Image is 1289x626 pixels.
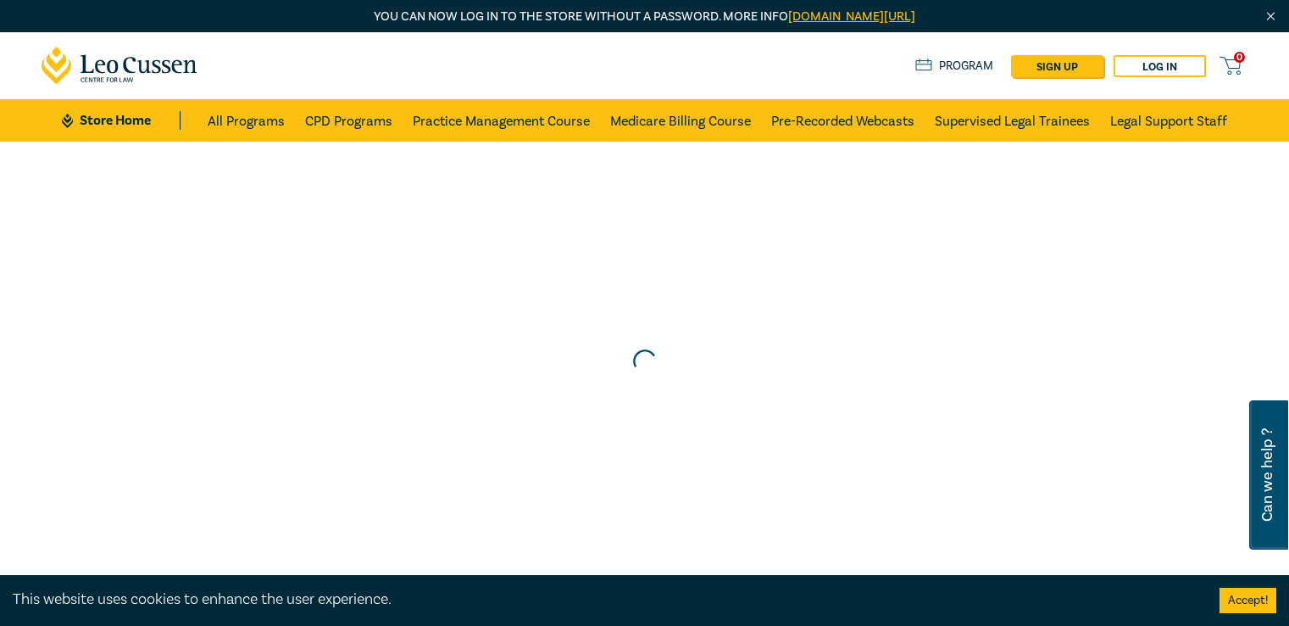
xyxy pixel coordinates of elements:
a: Medicare Billing Course [610,99,751,142]
img: Close [1264,9,1278,24]
a: Practice Management Course [413,99,590,142]
button: Accept cookies [1220,588,1276,613]
a: Legal Support Staff [1110,99,1227,142]
a: Store Home [62,111,180,130]
a: Program [915,57,994,75]
span: 0 [1234,52,1245,63]
a: All Programs [208,99,285,142]
a: [DOMAIN_NAME][URL] [788,8,915,25]
a: Supervised Legal Trainees [935,99,1090,142]
p: You can now log in to the store without a password. More info [42,8,1248,26]
a: Pre-Recorded Webcasts [771,99,914,142]
a: CPD Programs [305,99,392,142]
span: Can we help ? [1259,411,1275,539]
a: sign up [1011,55,1103,77]
div: This website uses cookies to enhance the user experience. [13,589,1194,611]
a: Log in [1114,55,1206,77]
